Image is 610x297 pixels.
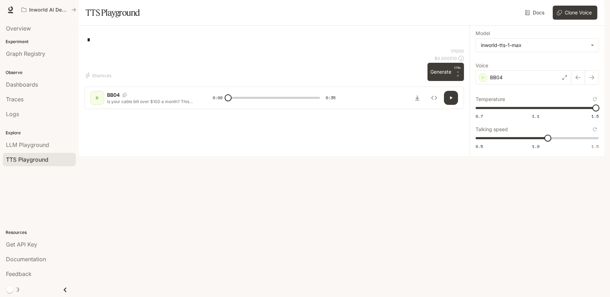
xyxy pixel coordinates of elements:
[476,39,598,52] div: inworld-tts-1-max
[410,91,424,105] button: Download audio
[591,113,599,119] span: 1.5
[18,3,79,17] button: All workspaces
[451,48,464,54] p: 1 / 1000
[490,74,503,81] p: BB04
[476,113,483,119] span: 0.7
[86,6,140,20] h1: TTS Playground
[532,143,539,149] span: 1.0
[532,113,539,119] span: 1.1
[591,95,599,103] button: Reset to default
[454,66,461,74] p: CTRL +
[591,143,599,149] span: 1.5
[476,63,488,68] p: Voice
[29,7,68,13] p: Inworld AI Demos
[427,91,441,105] button: Inspect
[213,94,223,101] span: 0:00
[553,6,597,20] button: Clone Voice
[326,94,336,101] span: 0:35
[427,63,464,81] button: GenerateCTRL +⏎
[476,143,483,149] span: 0.5
[476,97,505,102] p: Temperature
[92,92,103,103] div: D
[524,6,547,20] a: Docs
[591,126,599,133] button: Reset to default
[476,127,508,132] p: Talking speed
[107,99,196,104] p: is your cable bill over $100 a month? This antenna—under 14 bucks—total game-changer, trust me. I...
[454,66,461,78] p: ⏎
[476,31,490,36] p: Model
[107,92,120,99] p: BB04
[84,70,114,81] button: Shortcuts
[120,93,130,97] button: Copy Voice ID
[481,42,587,49] div: inworld-tts-1-max
[435,55,457,61] p: $ 0.000010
